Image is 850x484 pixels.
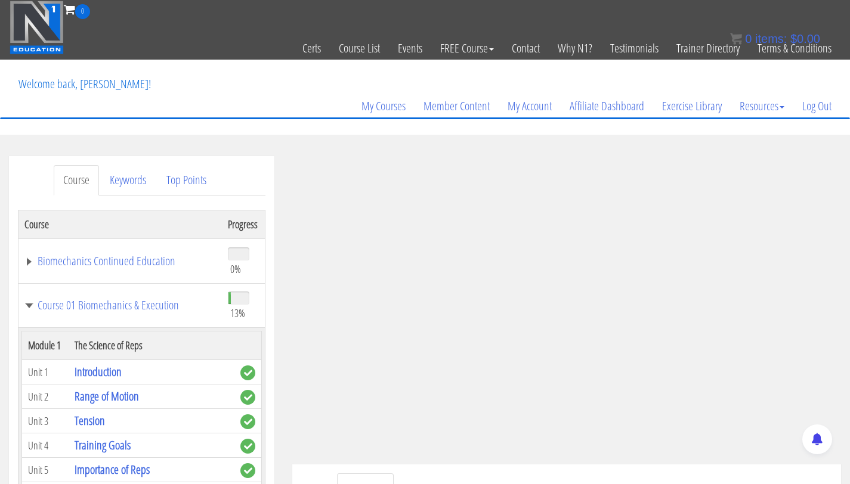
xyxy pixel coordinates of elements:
th: Progress [222,210,265,238]
th: The Science of Reps [69,331,235,360]
span: complete [240,414,255,429]
th: Module 1 [22,331,69,360]
a: Course List [330,19,389,77]
a: Introduction [75,364,122,380]
a: Tension [75,412,105,429]
th: Course [18,210,222,238]
a: Why N1? [549,19,601,77]
span: complete [240,439,255,454]
a: Log Out [793,77,840,135]
a: Range of Motion [75,388,139,404]
a: Terms & Conditions [749,19,840,77]
span: 13% [230,306,245,319]
span: 0 [75,4,90,19]
a: Contact [503,19,549,77]
bdi: 0.00 [790,32,820,45]
a: 0 [64,1,90,17]
a: Keywords [100,165,156,196]
a: 0 items: $0.00 [730,32,820,45]
a: Biomechanics Continued Education [24,255,216,267]
a: Affiliate Dashboard [561,77,653,135]
a: My Courses [353,77,415,135]
td: Unit 4 [22,433,69,458]
span: complete [240,463,255,478]
span: 0% [230,262,241,275]
a: Events [389,19,431,77]
a: FREE Course [431,19,503,77]
a: Testimonials [601,19,667,77]
a: Course 01 Biomechanics & Execution [24,299,216,311]
span: complete [240,365,255,380]
a: Top Points [157,165,216,196]
a: Exercise Library [653,77,731,135]
img: icon11.png [730,33,742,45]
p: Welcome back, [PERSON_NAME]! [10,60,160,108]
img: n1-education [10,1,64,54]
a: Importance of Reps [75,461,150,477]
td: Unit 3 [22,409,69,433]
a: Trainer Directory [667,19,749,77]
span: items: [755,32,787,45]
span: complete [240,390,255,405]
span: $ [790,32,797,45]
a: Member Content [415,77,499,135]
a: Course [54,165,99,196]
td: Unit 2 [22,384,69,409]
span: 0 [745,32,752,45]
td: Unit 1 [22,360,69,384]
a: Certs [293,19,330,77]
a: Training Goals [75,437,131,453]
a: Resources [731,77,793,135]
td: Unit 5 [22,458,69,482]
a: My Account [499,77,561,135]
